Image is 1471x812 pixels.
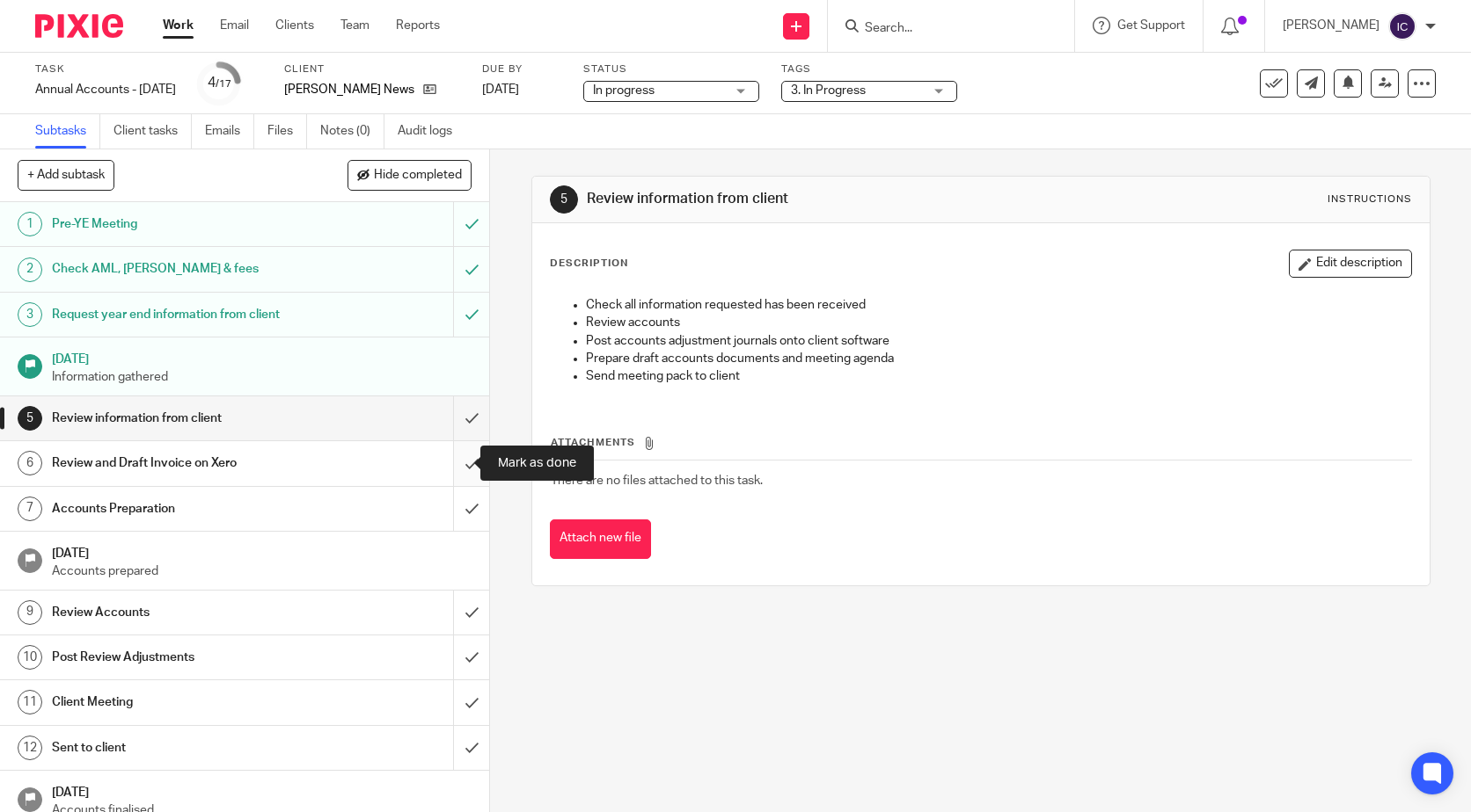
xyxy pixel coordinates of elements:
span: 3. In Progress [791,84,866,97]
h1: Client Meeting [52,689,308,715]
a: Notes (0) [320,114,384,149]
h1: Request year end information from client [52,301,308,328]
a: Files [267,114,307,149]
span: Get Support [1117,19,1185,32]
h1: Check AML, [PERSON_NAME] & fees [52,256,308,282]
p: [PERSON_NAME] News [284,81,414,98]
input: Search [863,21,1021,37]
div: Annual Accounts - [DATE] [35,81,176,98]
h1: Review information from client [52,405,308,431]
label: Due by [482,62,561,76]
div: 3 [18,302,42,327]
span: There are no files attached to this task. [551,475,763,487]
div: 5 [18,406,42,431]
img: svg%3E [1388,12,1416,40]
span: [DATE] [482,83,519,96]
button: + Add subtask [18,160,114,190]
button: Edit description [1289,250,1412,278]
p: [PERSON_NAME] [1283,17,1380,34]
a: Work [163,17,194,34]
a: Clients [275,17,314,34]
small: /17 [216,79,231,89]
a: Team [340,17,370,34]
h1: Post Review Adjustments [52,644,308,671]
span: In progress [593,84,655,97]
h1: Pre-YE Meeting [52,211,308,237]
p: Information gathered [52,368,472,386]
a: Client tasks [113,114,192,149]
div: 9 [18,600,42,625]
div: 10 [18,645,42,670]
h1: [DATE] [52,540,472,562]
div: 12 [18,736,42,760]
h1: Accounts Preparation [52,496,308,522]
div: Annual Accounts - March 2025 [35,81,176,98]
button: Attach new file [550,519,651,559]
h1: Review and Draft Invoice on Xero [52,450,308,476]
div: 7 [18,497,42,521]
h1: Sent to client [52,735,308,761]
h1: [DATE] [52,346,472,368]
a: Emails [205,114,254,149]
h1: Review information from client [587,190,1018,208]
div: 2 [18,257,42,282]
p: Check all information requested has been received [586,296,1411,314]
p: Review accounts [586,314,1411,331]
a: Audit logs [398,114,465,149]
label: Status [583,62,759,76]
p: Accounts prepared [52,562,472,580]
h1: [DATE] [52,779,472,801]
p: Prepare draft accounts documents and meeting agenda [586,350,1411,367]
a: Reports [396,17,440,34]
h1: Review Accounts [52,599,308,626]
label: Task [35,62,176,76]
a: Subtasks [35,114,100,149]
span: Hide completed [374,169,462,183]
div: 1 [18,212,42,236]
div: 6 [18,451,42,475]
div: 11 [18,690,42,714]
div: Instructions [1328,192,1412,207]
img: Pixie [35,14,123,38]
span: Attachments [551,438,635,447]
a: Email [220,17,249,34]
label: Tags [781,62,957,76]
p: Send meeting pack to client [586,367,1411,385]
div: 5 [550,185,578,214]
p: Post accounts adjustment journals onto client software [586,332,1411,350]
label: Client [284,62,460,76]
div: 4 [208,73,231,93]
p: Description [550,257,628,271]
button: Hide completed [348,160,472,190]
